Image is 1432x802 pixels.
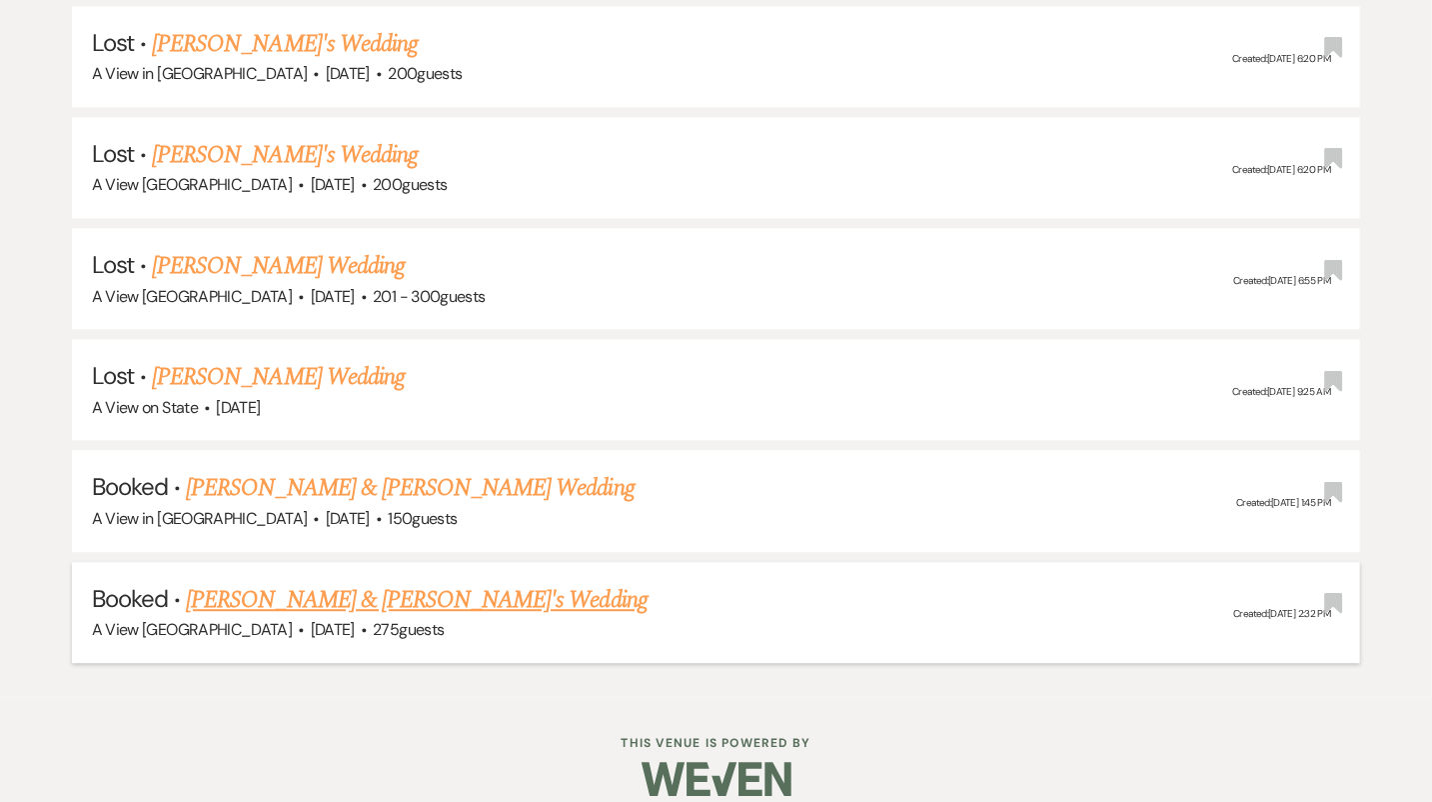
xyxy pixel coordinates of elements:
[373,174,447,195] span: 200 guests
[1236,496,1330,509] span: Created: [DATE] 1:45 PM
[1232,163,1330,176] span: Created: [DATE] 6:20 PM
[92,360,134,391] span: Lost
[311,286,355,307] span: [DATE]
[92,174,293,195] span: A View [GEOGRAPHIC_DATA]
[92,508,308,529] span: A View in [GEOGRAPHIC_DATA]
[186,470,634,506] a: [PERSON_NAME] & [PERSON_NAME] Wedding
[373,619,444,640] span: 275 guests
[92,63,308,84] span: A View in [GEOGRAPHIC_DATA]
[92,286,293,307] span: A View [GEOGRAPHIC_DATA]
[326,508,370,529] span: [DATE]
[92,397,198,418] span: A View on State
[1233,607,1330,620] span: Created: [DATE] 2:32 PM
[326,63,370,84] span: [DATE]
[1232,51,1330,64] span: Created: [DATE] 6:20 PM
[1233,274,1330,287] span: Created: [DATE] 6:55 PM
[186,582,648,618] a: [PERSON_NAME] & [PERSON_NAME]'s Wedding
[152,26,418,62] a: [PERSON_NAME]'s Wedding
[152,359,405,395] a: [PERSON_NAME] Wedding
[311,619,355,640] span: [DATE]
[92,583,168,614] span: Booked
[373,286,485,307] span: 201 - 300 guests
[152,248,405,284] a: [PERSON_NAME] Wedding
[388,63,462,84] span: 200 guests
[92,249,134,280] span: Lost
[152,137,418,173] a: [PERSON_NAME]'s Wedding
[92,471,168,502] span: Booked
[216,397,260,418] span: [DATE]
[92,27,134,58] span: Lost
[92,138,134,169] span: Lost
[388,508,457,529] span: 150 guests
[92,619,293,640] span: A View [GEOGRAPHIC_DATA]
[311,174,355,195] span: [DATE]
[1232,385,1330,398] span: Created: [DATE] 9:25 AM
